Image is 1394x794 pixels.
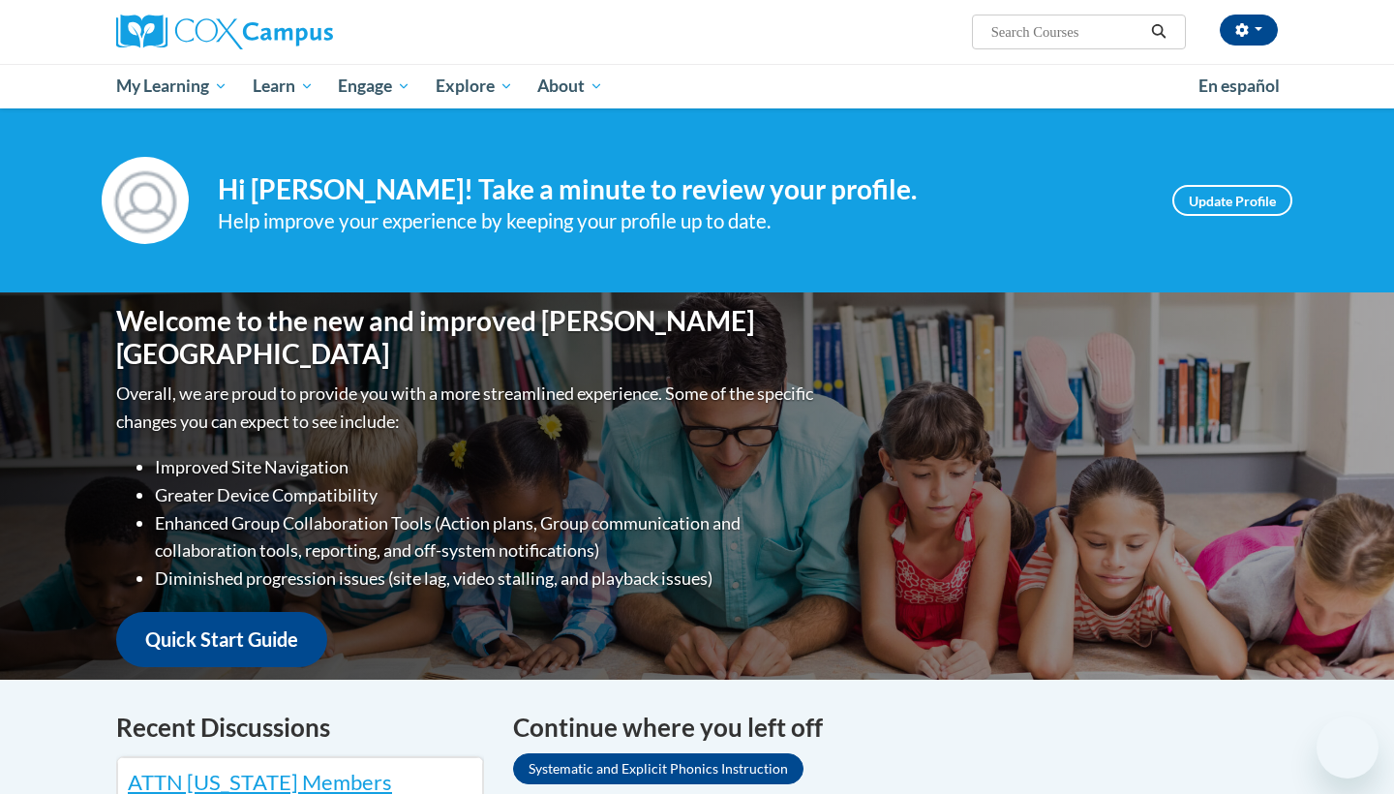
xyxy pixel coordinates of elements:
[116,305,818,370] h1: Welcome to the new and improved [PERSON_NAME][GEOGRAPHIC_DATA]
[116,75,227,98] span: My Learning
[1198,76,1280,96] span: En español
[116,15,333,49] img: Cox Campus
[116,612,327,667] a: Quick Start Guide
[537,75,603,98] span: About
[155,565,818,593] li: Diminished progression issues (site lag, video stalling, and playback issues)
[116,15,484,49] a: Cox Campus
[253,75,314,98] span: Learn
[116,380,818,436] p: Overall, we are proud to provide you with a more streamlined experience. Some of the specific cha...
[1172,185,1292,216] a: Update Profile
[338,75,410,98] span: Engage
[1186,66,1292,107] a: En español
[116,709,484,747] h4: Recent Discussions
[218,205,1143,237] div: Help improve your experience by keeping your profile up to date.
[513,753,803,784] a: Systematic and Explicit Phonics Instruction
[104,64,240,108] a: My Learning
[155,481,818,509] li: Greater Device Compatibility
[155,509,818,565] li: Enhanced Group Collaboration Tools (Action plans, Group communication and collaboration tools, re...
[87,64,1307,108] div: Main menu
[240,64,326,108] a: Learn
[155,453,818,481] li: Improved Site Navigation
[1144,20,1173,44] button: Search
[436,75,513,98] span: Explore
[218,173,1143,206] h4: Hi [PERSON_NAME]! Take a minute to review your profile.
[513,709,1278,747] h4: Continue where you left off
[989,20,1144,44] input: Search Courses
[1220,15,1278,46] button: Account Settings
[423,64,526,108] a: Explore
[102,157,189,244] img: Profile Image
[526,64,617,108] a: About
[1317,717,1379,779] iframe: Button to launch messaging window
[325,64,423,108] a: Engage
